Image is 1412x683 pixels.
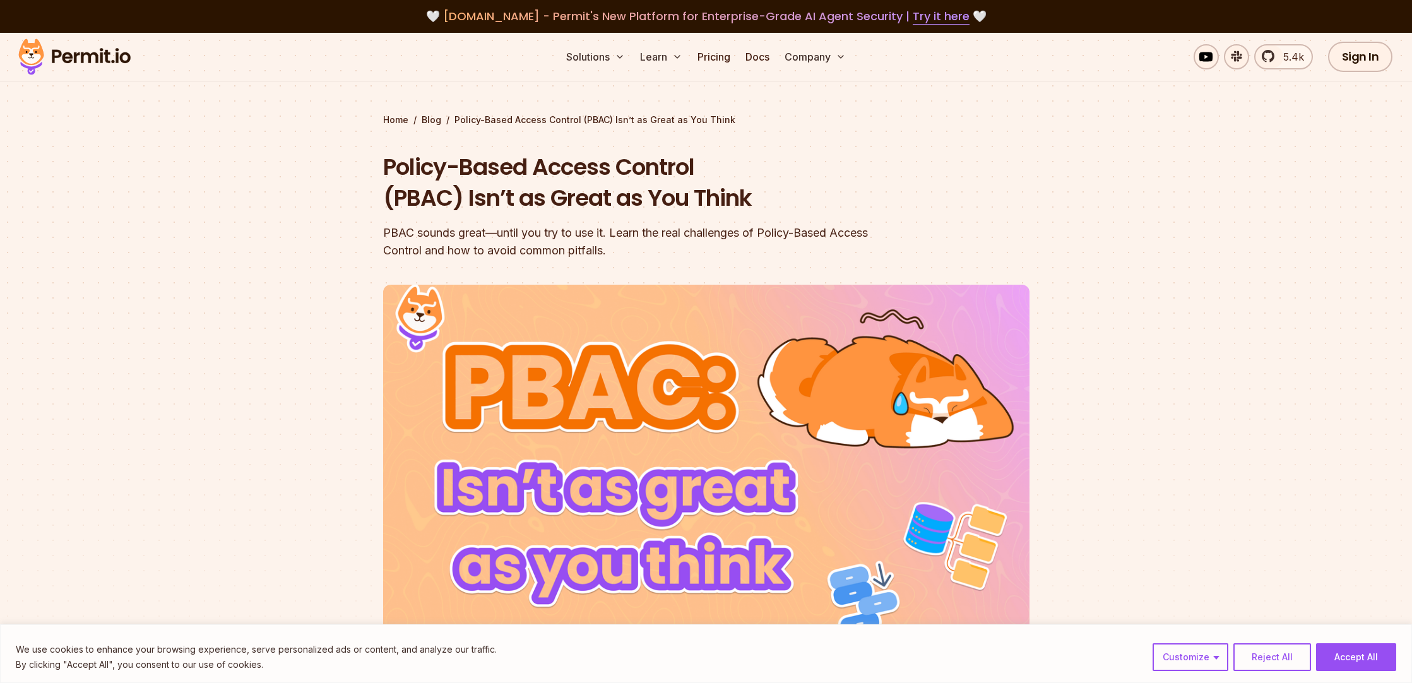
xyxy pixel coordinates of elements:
p: We use cookies to enhance your browsing experience, serve personalized ads or content, and analyz... [16,642,497,657]
a: Home [383,114,408,126]
button: Learn [635,44,687,69]
span: 5.4k [1276,49,1304,64]
button: Reject All [1233,643,1311,671]
button: Accept All [1316,643,1396,671]
div: PBAC sounds great—until you try to use it. Learn the real challenges of Policy-Based Access Contr... [383,224,868,259]
img: Permit logo [13,35,136,78]
button: Customize [1153,643,1228,671]
button: Solutions [561,44,630,69]
button: Company [780,44,851,69]
a: Blog [422,114,441,126]
h1: Policy-Based Access Control (PBAC) Isn’t as Great as You Think [383,151,868,214]
div: / / [383,114,1029,126]
a: Pricing [692,44,735,69]
a: 5.4k [1254,44,1313,69]
span: [DOMAIN_NAME] - Permit's New Platform for Enterprise-Grade AI Agent Security | [443,8,970,24]
a: Try it here [913,8,970,25]
div: 🤍 🤍 [30,8,1382,25]
a: Sign In [1328,42,1393,72]
img: Policy-Based Access Control (PBAC) Isn’t as Great as You Think [383,285,1029,648]
a: Docs [740,44,774,69]
p: By clicking "Accept All", you consent to our use of cookies. [16,657,497,672]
